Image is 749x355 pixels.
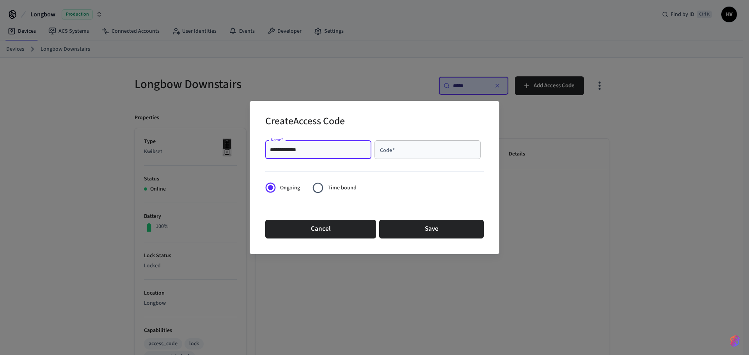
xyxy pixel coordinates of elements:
span: Time bound [328,184,357,192]
label: Name [271,137,283,143]
img: SeamLogoGradient.69752ec5.svg [730,335,740,347]
button: Save [379,220,484,238]
button: Cancel [265,220,376,238]
h2: Create Access Code [265,110,345,134]
span: Ongoing [280,184,300,192]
